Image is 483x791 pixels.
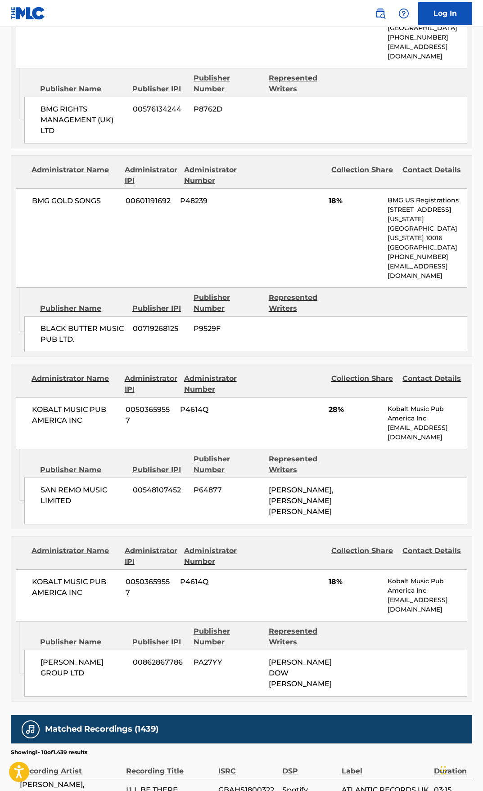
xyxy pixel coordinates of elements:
[41,104,126,136] span: BMG RIGHTS MANAGEMENT (UK) LTD
[388,262,467,281] p: [EMAIL_ADDRESS][DOMAIN_NAME]
[331,373,396,395] div: Collection Share
[133,104,187,115] span: 00576134244
[133,657,187,668] span: 00862867786
[194,626,262,648] div: Publisher Number
[269,626,337,648] div: Represented Writers
[269,658,332,688] span: [PERSON_NAME] DOW [PERSON_NAME]
[388,215,467,243] p: [US_STATE][GEOGRAPHIC_DATA][US_STATE] 10016
[40,84,126,94] div: Publisher Name
[40,637,126,648] div: Publisher Name
[126,756,214,777] div: Recording Title
[184,165,249,186] div: Administrator Number
[180,196,245,206] span: P48239
[269,486,334,516] span: [PERSON_NAME], [PERSON_NAME] [PERSON_NAME]
[269,454,337,475] div: Represented Writers
[11,7,45,20] img: MLC Logo
[126,196,173,206] span: 00601191692
[41,657,126,679] span: [PERSON_NAME] GROUP LTD
[32,165,118,186] div: Administrator Name
[180,404,245,415] span: P4614Q
[388,243,467,252] p: [GEOGRAPHIC_DATA]
[133,323,187,334] span: 00719268125
[132,303,187,314] div: Publisher IPI
[125,165,177,186] div: Administrator IPI
[329,576,381,587] span: 18%
[388,205,467,215] p: [STREET_ADDRESS]
[331,165,396,186] div: Collection Share
[132,84,187,94] div: Publisher IPI
[402,373,467,395] div: Contact Details
[441,757,446,784] div: Drag
[329,404,381,415] span: 28%
[184,373,249,395] div: Administrator Number
[11,748,87,756] p: Showing 1 - 10 of 1,439 results
[371,4,389,22] a: Public Search
[331,545,396,567] div: Collection Share
[388,42,467,61] p: [EMAIL_ADDRESS][DOMAIN_NAME]
[25,724,36,735] img: Matched Recordings
[269,73,337,94] div: Represented Writers
[32,373,118,395] div: Administrator Name
[32,545,118,567] div: Administrator Name
[194,104,262,115] span: P8762D
[132,637,187,648] div: Publisher IPI
[282,756,337,777] div: DSP
[125,545,177,567] div: Administrator IPI
[388,423,467,442] p: [EMAIL_ADDRESS][DOMAIN_NAME]
[218,756,277,777] div: ISRC
[194,657,262,668] span: PA27YY
[194,323,262,334] span: P9529F
[438,748,483,791] iframe: Chat Widget
[125,373,177,395] div: Administrator IPI
[402,545,467,567] div: Contact Details
[132,465,187,475] div: Publisher IPI
[126,404,173,426] span: 00503659557
[388,404,467,423] p: Kobalt Music Pub America Inc
[395,4,413,22] div: Help
[375,8,386,19] img: search
[32,196,119,206] span: BMG GOLD SONGS
[45,724,158,734] h5: Matched Recordings (1439)
[40,303,126,314] div: Publisher Name
[388,196,467,205] p: BMG US Registrations
[388,33,467,42] p: [PHONE_NUMBER]
[41,323,126,345] span: BLACK BUTTER MUSIC PUB LTD.
[194,73,262,94] div: Publisher Number
[388,23,467,33] p: [GEOGRAPHIC_DATA]
[418,2,472,25] a: Log In
[194,485,262,496] span: P64877
[269,292,337,314] div: Represented Writers
[388,252,467,262] p: [PHONE_NUMBER]
[194,292,262,314] div: Publisher Number
[41,485,126,506] span: SAN REMO MUSIC LIMITED
[402,165,467,186] div: Contact Details
[40,465,126,475] div: Publisher Name
[184,545,249,567] div: Administrator Number
[434,756,468,777] div: Duration
[388,576,467,595] p: Kobalt Music Pub America Inc
[329,196,381,206] span: 18%
[32,404,119,426] span: KOBALT MUSIC PUB AMERICA INC
[388,595,467,614] p: [EMAIL_ADDRESS][DOMAIN_NAME]
[126,576,173,598] span: 00503659557
[133,485,187,496] span: 00548107452
[32,576,119,598] span: KOBALT MUSIC PUB AMERICA INC
[20,756,122,777] div: Recording Artist
[194,454,262,475] div: Publisher Number
[342,756,429,777] div: Label
[398,8,409,19] img: help
[180,576,245,587] span: P4614Q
